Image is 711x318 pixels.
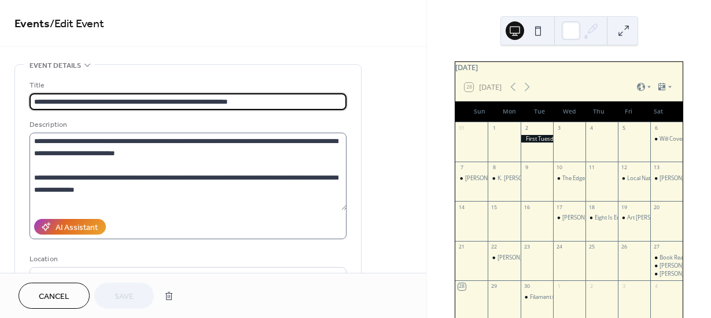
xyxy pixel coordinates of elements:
[39,291,69,303] span: Cancel
[30,253,344,265] div: Location
[660,135,686,142] div: Will Covert
[555,204,562,211] div: 17
[588,204,595,211] div: 18
[491,204,498,211] div: 15
[458,283,465,290] div: 28
[614,101,644,122] div: Fri
[523,243,530,250] div: 23
[488,174,520,182] div: K. Curtis Lyle and Special Guests
[650,262,683,269] div: Matthew Shipp (NY) - Solo Piano 7pm
[521,293,553,301] div: Filament (NYC)
[14,13,50,35] a: Events
[653,204,660,211] div: 20
[653,125,660,132] div: 6
[555,125,562,132] div: 3
[588,125,595,132] div: 4
[491,165,498,171] div: 8
[498,174,595,182] div: K. [PERSON_NAME] and Special Guests
[595,214,633,221] div: Eight Is Enough
[465,174,507,182] div: [PERSON_NAME]
[50,13,104,35] span: / Edit Event
[465,101,495,122] div: Sun
[30,119,344,131] div: Description
[653,283,660,290] div: 4
[530,293,610,301] div: Filament ([GEOGRAPHIC_DATA])
[621,243,628,250] div: 26
[555,283,562,290] div: 1
[56,222,98,234] div: AI Assistant
[30,79,344,92] div: Title
[650,254,683,261] div: Book Reading with Matthew Shipp 1pm
[555,243,562,250] div: 24
[584,101,614,122] div: Thu
[491,283,498,290] div: 29
[488,254,520,261] div: Kevin Murray (nyc), Will Greene (nyc), Alex Cunningham and Damon Smith
[555,165,562,171] div: 10
[621,283,628,290] div: 3
[588,283,595,290] div: 2
[491,125,498,132] div: 1
[495,101,525,122] div: Mon
[621,125,628,132] div: 5
[650,270,683,277] div: Matthew Shipp (NY) - Solo Piano 9pm
[524,101,554,122] div: Tue
[650,174,683,182] div: Jaycie Carver (Austin, Texas)
[588,165,595,171] div: 11
[498,254,711,261] div: [PERSON_NAME] (nyc), [PERSON_NAME] (nyc), [PERSON_NAME] and [PERSON_NAME]
[585,214,618,221] div: Eight Is Enough
[562,174,654,182] div: The Edge of Desire: A Night of Poetry
[621,165,628,171] div: 12
[34,219,106,235] button: AI Assistant
[523,165,530,171] div: 9
[523,204,530,211] div: 16
[588,243,595,250] div: 25
[553,214,585,221] div: Luke Schneider (Nashville), Two Hands | One Engine
[455,174,488,182] div: David Lord
[523,125,530,132] div: 2
[643,101,673,122] div: Sat
[455,62,683,73] div: [DATE]
[523,283,530,290] div: 30
[491,243,498,250] div: 22
[621,204,628,211] div: 19
[653,243,660,250] div: 27
[653,165,660,171] div: 13
[553,174,585,182] div: The Edge of Desire: A Night of Poetry
[458,204,465,211] div: 14
[19,283,90,309] button: Cancel
[650,135,683,142] div: Will Covert
[618,214,650,221] div: Art Edmaiston, Steve Hirsh and Damon Smith
[30,60,81,72] span: Event details
[618,174,650,182] div: Local Native Plant and Monarch Butterfly Talk With Eleanor Schumacher
[458,125,465,132] div: 31
[554,101,584,122] div: Wed
[521,135,553,142] div: First Tuesdays
[458,165,465,171] div: 7
[458,243,465,250] div: 21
